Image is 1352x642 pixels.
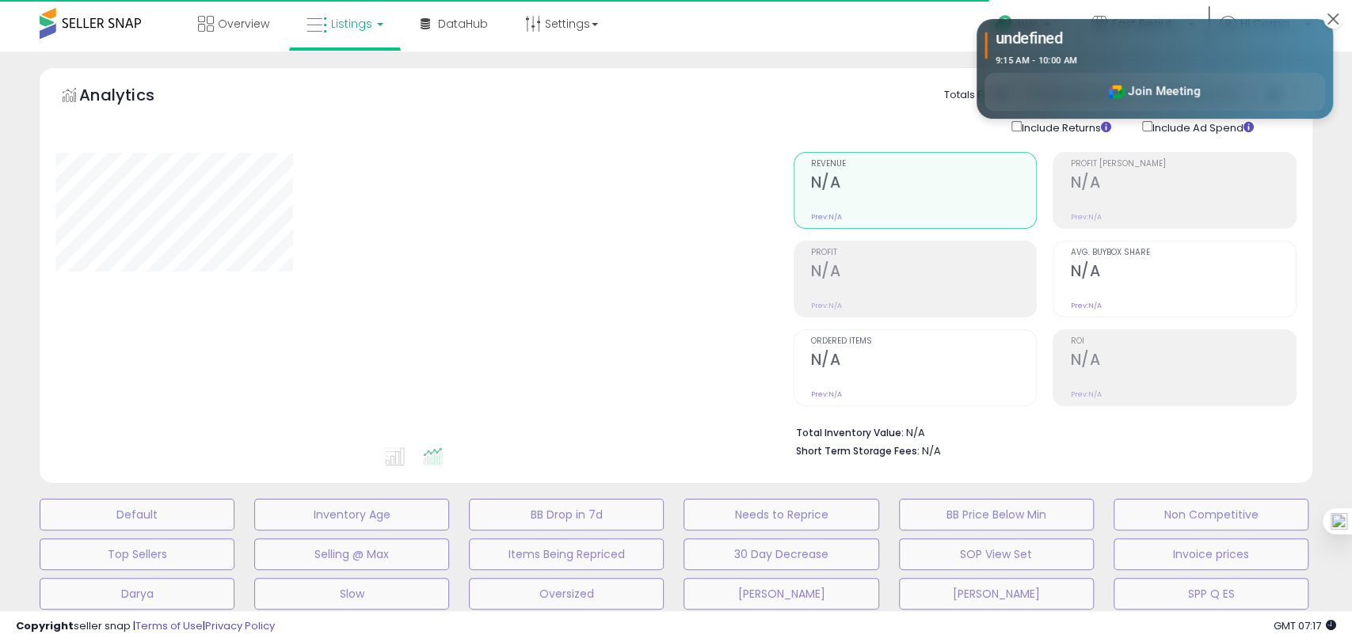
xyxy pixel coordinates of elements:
[684,499,878,530] button: Needs to Reprice
[1220,16,1311,51] a: Hi Corporate
[1070,389,1101,399] small: Prev: N/A
[1130,118,1279,136] div: Include Ad Spend
[469,499,664,530] button: BB Drop in 7d
[40,499,234,530] button: Default
[899,538,1094,570] button: SOP View Set
[469,578,664,610] button: Oversized
[811,160,1037,169] span: Revenue
[1070,351,1296,372] h2: N/A
[811,351,1037,372] h2: N/A
[1070,249,1296,257] span: Avg. Buybox Share
[899,499,1094,530] button: BB Price Below Min
[796,426,904,439] b: Total Inventory Value:
[899,578,1094,610] button: [PERSON_NAME]
[1114,578,1308,610] button: SPP Q ES
[469,538,664,570] button: Items Being Repriced
[1112,16,1183,32] span: Fast Beauty ([GEOGRAPHIC_DATA])
[40,578,234,610] button: Darya
[40,538,234,570] button: Top Sellers
[218,16,269,32] span: Overview
[1070,301,1101,310] small: Prev: N/A
[1070,160,1296,169] span: Profit [PERSON_NAME]
[1070,173,1296,195] h2: N/A
[811,262,1037,283] h2: N/A
[811,337,1037,346] span: Ordered Items
[684,578,878,610] button: [PERSON_NAME]
[922,443,941,458] span: N/A
[1070,337,1296,346] span: ROI
[811,389,842,399] small: Prev: N/A
[811,249,1037,257] span: Profit
[1070,212,1101,222] small: Prev: N/A
[1128,77,1201,106] span: Join Meeting
[811,173,1037,195] h2: N/A
[331,16,372,32] span: Listings
[79,84,185,110] h5: Analytics
[811,301,842,310] small: Prev: N/A
[1274,618,1336,633] span: 2025-09-10 07:17 GMT
[135,618,203,633] a: Terms of Use
[811,212,842,222] small: Prev: N/A
[1018,18,1039,32] span: Help
[1000,118,1130,136] div: Include Returns
[205,618,275,633] a: Privacy Policy
[982,2,1066,51] a: Help
[16,618,74,633] strong: Copyright
[1114,538,1308,570] button: Invoice prices
[1070,262,1296,283] h2: N/A
[438,16,488,32] span: DataHub
[684,538,878,570] button: 30 Day Decrease
[1114,499,1308,530] button: Non Competitive
[254,499,449,530] button: Inventory Age
[944,88,1006,103] div: Totals For
[994,14,1014,34] i: Get Help
[796,422,1285,441] li: N/A
[996,56,1325,65] div: 9:15 AM - 10:00 AM
[984,73,1325,111] button: Join Meeting
[254,538,449,570] button: Selling @ Max
[16,619,275,634] div: seller snap | |
[1240,16,1300,32] span: Hi Corporate
[796,444,920,458] b: Short Term Storage Fees:
[1331,513,1347,530] img: one_i.png
[996,27,1312,50] div: undefined
[254,578,449,610] button: Slow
